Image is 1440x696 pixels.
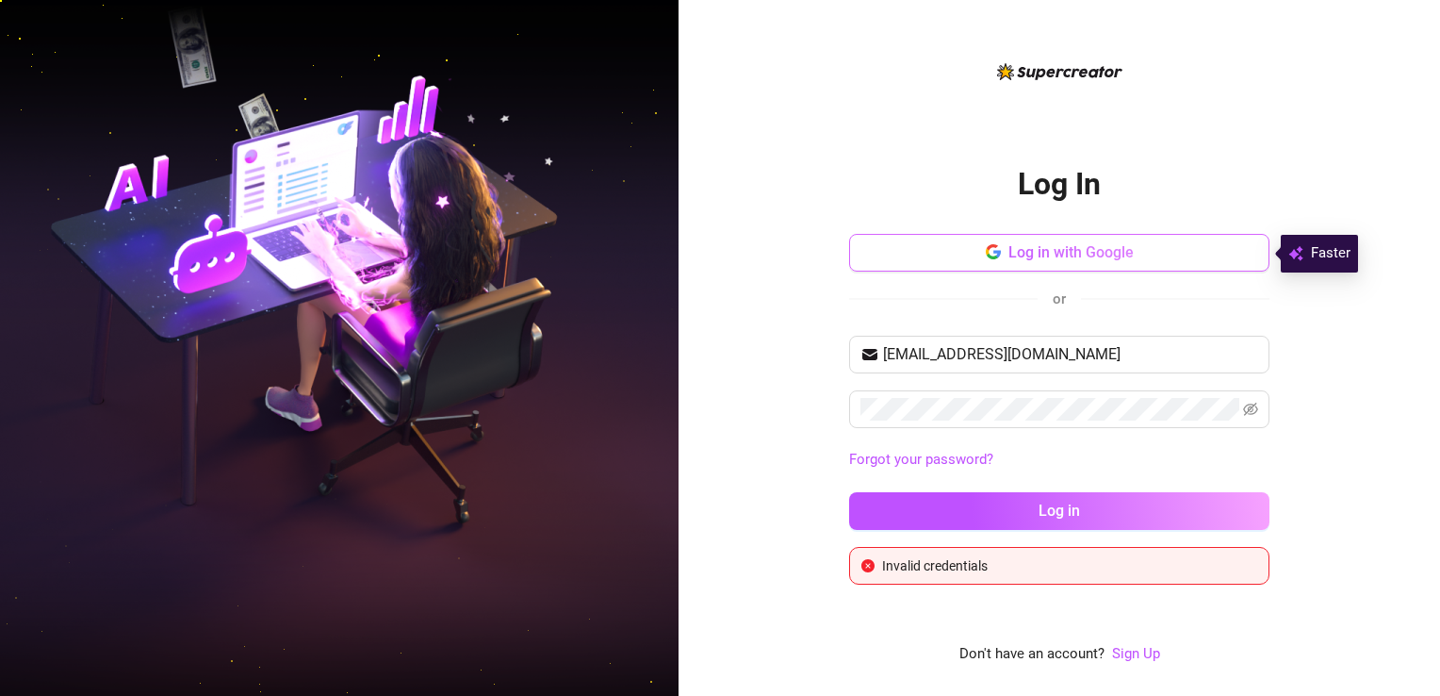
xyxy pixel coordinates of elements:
[1039,502,1080,520] span: Log in
[1053,290,1066,307] span: or
[997,63,1122,80] img: logo-BBDzfeDw.svg
[1288,242,1303,265] img: svg%3e
[883,343,1258,366] input: Your email
[849,451,993,468] a: Forgot your password?
[1311,242,1350,265] span: Faster
[849,234,1269,272] button: Log in with Google
[1018,165,1101,204] h2: Log In
[1112,643,1160,666] a: Sign Up
[959,643,1105,666] span: Don't have an account?
[882,555,1257,576] div: Invalid credentials
[1112,645,1160,662] a: Sign Up
[861,559,875,572] span: close-circle
[1008,243,1134,261] span: Log in with Google
[849,492,1269,530] button: Log in
[1243,402,1258,417] span: eye-invisible
[849,449,1269,472] a: Forgot your password?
